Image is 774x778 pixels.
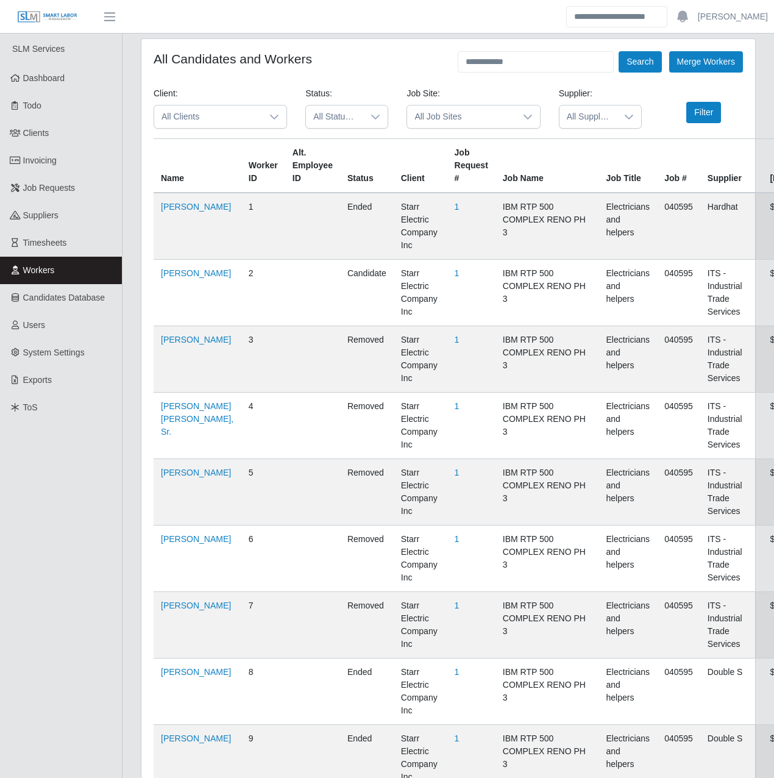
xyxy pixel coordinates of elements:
[495,193,599,260] td: IBM RTP 500 COMPLEX RENO PH 3
[599,326,658,393] td: Electricians and helpers
[394,658,447,725] td: Starr Electric Company Inc
[599,459,658,526] td: Electricians and helpers
[161,202,231,212] a: [PERSON_NAME]
[559,105,617,128] span: All Suppliers
[700,526,763,592] td: ITS - Industrial Trade Services
[455,335,460,344] a: 1
[161,601,231,610] a: [PERSON_NAME]
[657,193,700,260] td: 040595
[306,105,363,128] span: All Statuses
[23,320,46,330] span: Users
[495,393,599,459] td: IBM RTP 500 COMPLEX RENO PH 3
[23,293,105,302] span: Candidates Database
[161,401,233,437] a: [PERSON_NAME] [PERSON_NAME], Sr.
[23,375,52,385] span: Exports
[241,526,285,592] td: 6
[495,326,599,393] td: IBM RTP 500 COMPLEX RENO PH 3
[23,348,85,357] span: System Settings
[669,51,743,73] button: Merge Workers
[700,193,763,260] td: Hardhat
[455,667,460,677] a: 1
[559,87,592,100] label: Supplier:
[700,658,763,725] td: Double S
[394,393,447,459] td: Starr Electric Company Inc
[241,139,285,193] th: Worker ID
[700,260,763,326] td: ITS - Industrial Trade Services
[700,393,763,459] td: ITS - Industrial Trade Services
[599,193,658,260] td: Electricians and helpers
[495,139,599,193] th: Job Name
[23,402,38,412] span: ToS
[599,592,658,658] td: Electricians and helpers
[455,733,460,743] a: 1
[394,260,447,326] td: Starr Electric Company Inc
[161,733,231,743] a: [PERSON_NAME]
[566,6,667,27] input: Search
[23,155,57,165] span: Invoicing
[657,459,700,526] td: 040595
[495,459,599,526] td: IBM RTP 500 COMPLEX RENO PH 3
[455,534,460,544] a: 1
[599,658,658,725] td: Electricians and helpers
[23,183,76,193] span: Job Requests
[394,526,447,592] td: Starr Electric Company Inc
[161,268,231,278] a: [PERSON_NAME]
[599,526,658,592] td: Electricians and helpers
[700,592,763,658] td: ITS - Industrial Trade Services
[394,326,447,393] td: Starr Electric Company Inc
[23,238,67,248] span: Timesheets
[657,658,700,725] td: 040595
[394,139,447,193] th: Client
[700,459,763,526] td: ITS - Industrial Trade Services
[657,326,700,393] td: 040595
[657,139,700,193] th: Job #
[447,139,495,193] th: Job Request #
[340,139,394,193] th: Status
[23,128,49,138] span: Clients
[657,526,700,592] td: 040595
[340,658,394,725] td: ended
[495,592,599,658] td: IBM RTP 500 COMPLEX RENO PH 3
[241,260,285,326] td: 2
[455,401,460,411] a: 1
[241,326,285,393] td: 3
[340,326,394,393] td: removed
[698,10,768,23] a: [PERSON_NAME]
[657,592,700,658] td: 040595
[495,658,599,725] td: IBM RTP 500 COMPLEX RENO PH 3
[23,73,65,83] span: Dashboard
[161,534,231,544] a: [PERSON_NAME]
[305,87,332,100] label: Status:
[340,592,394,658] td: removed
[340,459,394,526] td: removed
[161,468,231,477] a: [PERSON_NAME]
[686,102,721,123] button: Filter
[23,101,41,110] span: Todo
[455,601,460,610] a: 1
[285,139,340,193] th: Alt. Employee ID
[241,459,285,526] td: 5
[154,105,262,128] span: All Clients
[394,193,447,260] td: Starr Electric Company Inc
[657,393,700,459] td: 040595
[495,260,599,326] td: IBM RTP 500 COMPLEX RENO PH 3
[700,139,763,193] th: Supplier
[340,526,394,592] td: removed
[599,139,658,193] th: Job Title
[455,202,460,212] a: 1
[241,393,285,459] td: 4
[154,51,312,66] h4: All Candidates and Workers
[12,44,65,54] span: SLM Services
[599,393,658,459] td: Electricians and helpers
[407,87,439,100] label: Job Site:
[455,468,460,477] a: 1
[495,526,599,592] td: IBM RTP 500 COMPLEX RENO PH 3
[394,592,447,658] td: Starr Electric Company Inc
[407,105,515,128] span: All Job Sites
[23,265,55,275] span: Workers
[599,260,658,326] td: Electricians and helpers
[455,268,460,278] a: 1
[619,51,661,73] button: Search
[340,260,394,326] td: candidate
[340,193,394,260] td: ended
